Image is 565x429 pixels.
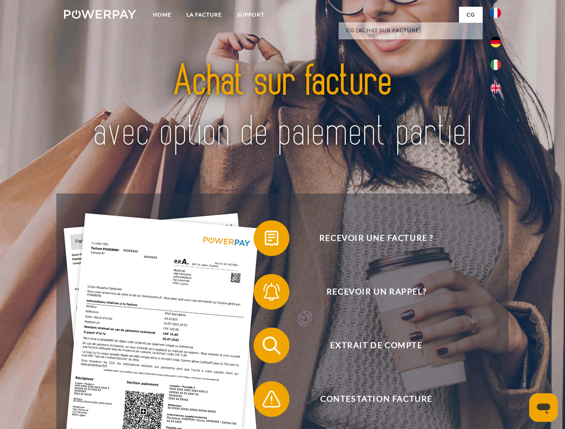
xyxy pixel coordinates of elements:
[339,38,483,55] a: CG (Compte de crédit/paiement partiel)
[85,43,480,171] img: title-powerpay_fr.svg
[145,7,179,23] a: Home
[254,381,486,417] button: Contestation Facture
[490,59,501,70] img: it
[267,328,486,363] span: Extrait de compte
[459,7,483,23] a: CG
[260,281,283,303] img: qb_bell.svg
[260,388,283,410] img: qb_warning.svg
[267,381,486,417] span: Contestation Facture
[254,220,486,256] button: Recevoir une facture ?
[254,274,486,310] button: Recevoir un rappel?
[64,10,136,19] img: logo-powerpay-white.svg
[490,37,501,47] img: de
[260,227,283,249] img: qb_bill.svg
[267,274,486,310] span: Recevoir un rappel?
[229,7,272,23] a: Support
[339,22,483,38] a: CG (achat sur facture)
[254,328,486,363] button: Extrait de compte
[529,393,558,422] iframe: Bouton de lancement de la fenêtre de messagerie
[260,334,283,357] img: qb_search.svg
[490,8,501,18] img: fr
[179,7,229,23] a: LA FACTURE
[267,220,486,256] span: Recevoir une facture ?
[490,83,501,93] img: en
